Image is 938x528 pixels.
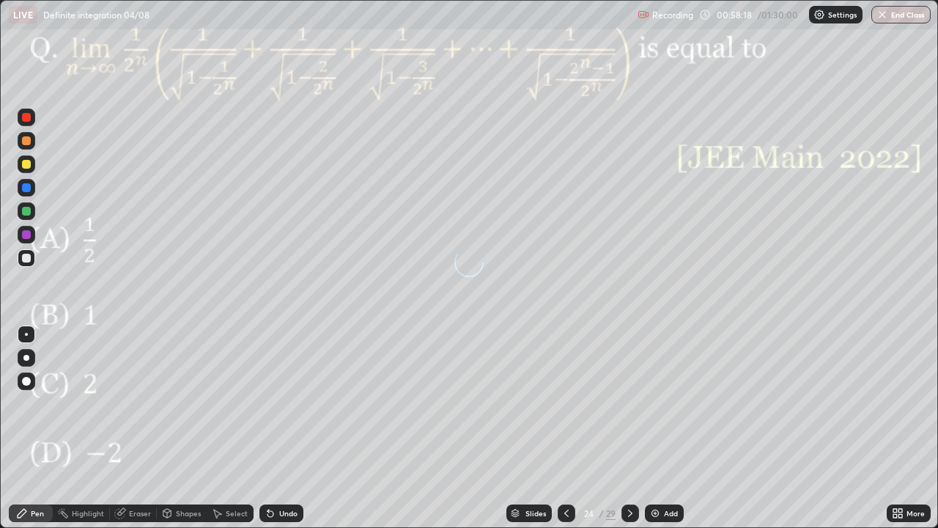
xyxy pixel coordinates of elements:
div: Shapes [176,510,201,517]
img: class-settings-icons [813,9,825,21]
div: Highlight [72,510,104,517]
div: Undo [279,510,298,517]
div: 24 [581,509,596,518]
div: Pen [31,510,44,517]
p: Settings [828,11,857,18]
img: add-slide-button [649,507,661,519]
p: LIVE [13,9,33,21]
div: Add [664,510,678,517]
div: Slides [525,510,546,517]
button: End Class [871,6,931,23]
div: More [906,510,925,517]
div: Eraser [129,510,151,517]
p: Definite integration 04/08 [43,9,149,21]
div: Select [226,510,248,517]
p: Recording [652,10,693,21]
div: 29 [606,507,616,520]
img: recording.375f2c34.svg [638,9,649,21]
img: end-class-cross [876,9,888,21]
div: / [599,509,603,518]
